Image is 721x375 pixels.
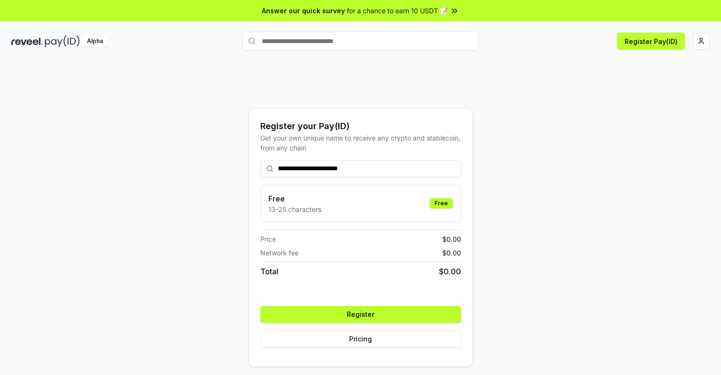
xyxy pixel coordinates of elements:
[260,266,278,277] span: Total
[260,248,299,258] span: Network fee
[268,204,321,214] p: 13-25 characters
[442,234,461,244] span: $ 0.00
[45,35,80,47] img: pay_id
[617,33,685,50] button: Register Pay(ID)
[260,331,461,348] button: Pricing
[260,120,461,133] div: Register your Pay(ID)
[260,133,461,153] div: Get your own unique name to receive any crypto and stablecoin, from any chain
[262,6,345,16] span: Answer our quick survey
[11,35,43,47] img: reveel_dark
[260,306,461,323] button: Register
[347,6,448,16] span: for a chance to earn 10 USDT 📝
[439,266,461,277] span: $ 0.00
[82,35,108,47] div: Alpha
[260,234,276,244] span: Price
[268,193,321,204] h3: Free
[442,248,461,258] span: $ 0.00
[429,198,453,209] div: Free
